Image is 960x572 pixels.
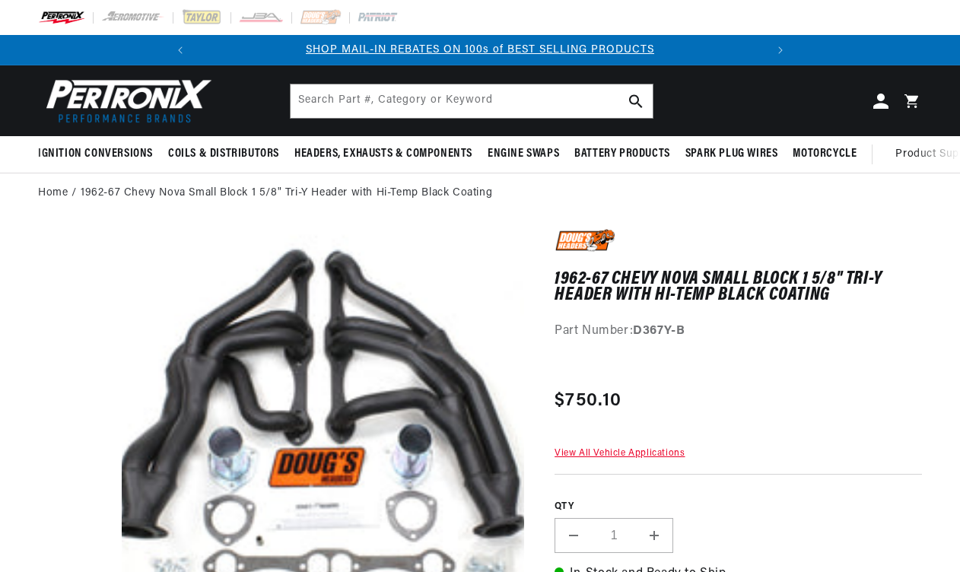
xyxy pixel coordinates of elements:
summary: Motorcycle [785,136,864,172]
nav: breadcrumbs [38,185,922,202]
div: 1 of 2 [195,42,765,59]
label: QTY [555,500,922,513]
div: Part Number: [555,322,922,342]
a: View All Vehicle Applications [555,449,685,458]
summary: Battery Products [567,136,678,172]
span: Spark Plug Wires [685,146,778,162]
button: Translation missing: en.sections.announcements.next_announcement [765,35,796,65]
span: Battery Products [574,146,670,162]
a: Home [38,185,68,202]
span: $750.10 [555,387,621,415]
span: Headers, Exhausts & Components [294,146,472,162]
div: Announcement [195,42,765,59]
summary: Ignition Conversions [38,136,161,172]
summary: Headers, Exhausts & Components [287,136,480,172]
span: Coils & Distributors [168,146,279,162]
summary: Spark Plug Wires [678,136,786,172]
button: Search Part #, Category or Keyword [619,84,653,118]
input: Search Part #, Category or Keyword [291,84,653,118]
h1: 1962-67 Chevy Nova Small Block 1 5/8" Tri-Y Header with Hi-Temp Black Coating [555,272,922,303]
summary: Engine Swaps [480,136,567,172]
summary: Coils & Distributors [161,136,287,172]
span: Engine Swaps [488,146,559,162]
strong: D367Y-B [633,325,685,337]
span: Ignition Conversions [38,146,153,162]
img: Pertronix [38,75,213,127]
a: 1962-67 Chevy Nova Small Block 1 5/8" Tri-Y Header with Hi-Temp Black Coating [81,185,492,202]
span: Motorcycle [793,146,857,162]
button: Translation missing: en.sections.announcements.previous_announcement [165,35,195,65]
a: SHOP MAIL-IN REBATES ON 100s of BEST SELLING PRODUCTS [306,44,654,56]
